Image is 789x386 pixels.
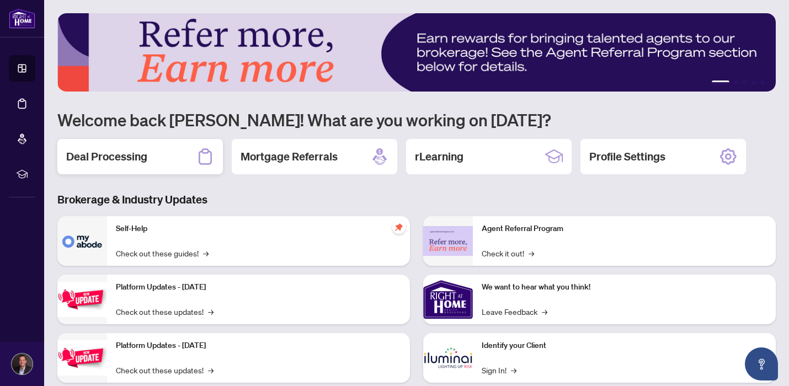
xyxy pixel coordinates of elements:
[208,364,214,376] span: →
[57,192,776,207] h3: Brokerage & Industry Updates
[751,81,756,85] button: 4
[116,305,214,318] a: Check out these updates!→
[57,13,776,92] img: Slide 0
[116,247,209,259] a: Check out these guides!→
[760,81,765,85] button: 5
[57,340,107,375] img: Platform Updates - July 8, 2025
[116,223,401,235] p: Self-Help
[743,81,747,85] button: 3
[57,282,107,317] img: Platform Updates - July 21, 2025
[589,149,665,164] h2: Profile Settings
[12,353,33,374] img: Profile Icon
[482,281,767,293] p: We want to hear what you think!
[66,149,147,164] h2: Deal Processing
[241,149,338,164] h2: Mortgage Referrals
[423,275,473,324] img: We want to hear what you think!
[482,247,534,259] a: Check it out!→
[423,226,473,256] img: Agent Referral Program
[482,305,547,318] a: Leave Feedback→
[116,364,214,376] a: Check out these updates!→
[529,247,534,259] span: →
[392,221,406,234] span: pushpin
[116,340,401,352] p: Platform Updates - [DATE]
[116,281,401,293] p: Platform Updates - [DATE]
[542,305,547,318] span: →
[482,340,767,352] p: Identify your Client
[482,364,516,376] a: Sign In!→
[57,109,776,130] h1: Welcome back [PERSON_NAME]! What are you working on [DATE]?
[712,81,729,85] button: 1
[208,305,214,318] span: →
[203,247,209,259] span: →
[415,149,463,164] h2: rLearning
[734,81,738,85] button: 2
[745,347,778,380] button: Open asap
[57,216,107,266] img: Self-Help
[423,333,473,383] img: Identify your Client
[511,364,516,376] span: →
[482,223,767,235] p: Agent Referral Program
[9,8,35,29] img: logo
